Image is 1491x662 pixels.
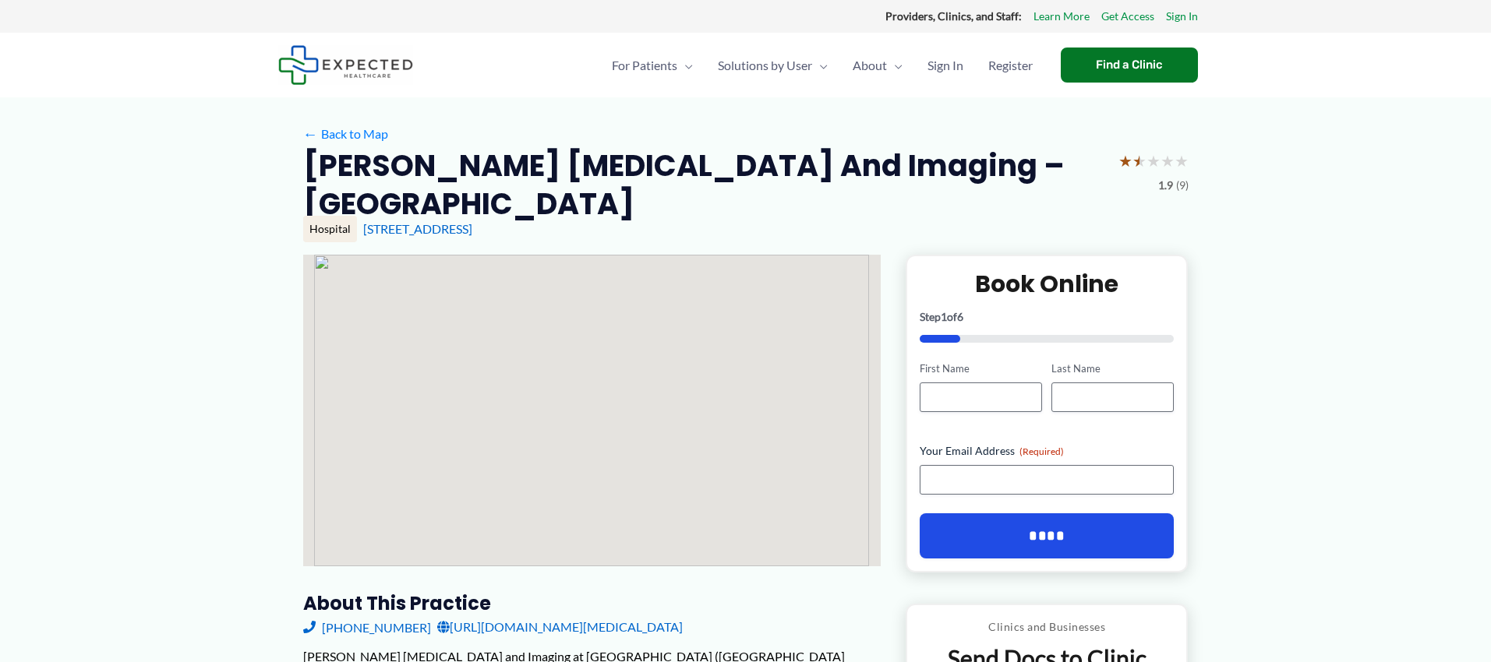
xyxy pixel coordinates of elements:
div: Hospital [303,216,357,242]
a: Sign In [915,38,976,93]
label: Your Email Address [920,443,1175,459]
span: Solutions by User [718,38,812,93]
span: ★ [1161,146,1175,175]
span: Menu Toggle [677,38,693,93]
a: For PatientsMenu Toggle [599,38,705,93]
span: (9) [1176,175,1189,195]
nav: Primary Site Navigation [599,38,1045,93]
a: Register [976,38,1045,93]
span: ← [303,126,318,141]
span: For Patients [612,38,677,93]
p: Clinics and Businesses [919,617,1175,637]
a: AboutMenu Toggle [840,38,915,93]
span: ★ [1175,146,1189,175]
span: Register [988,38,1033,93]
a: Find a Clinic [1061,48,1198,83]
h3: About this practice [303,591,881,615]
a: Sign In [1166,6,1198,26]
a: Solutions by UserMenu Toggle [705,38,840,93]
span: About [853,38,887,93]
span: Sign In [927,38,963,93]
span: ★ [1118,146,1132,175]
p: Step of [920,312,1175,322]
span: (Required) [1019,445,1064,457]
strong: Providers, Clinics, and Staff: [885,9,1022,23]
span: 1.9 [1158,175,1173,195]
h2: Book Online [920,269,1175,299]
span: ★ [1147,146,1161,175]
a: Get Access [1101,6,1154,26]
span: 6 [957,310,963,323]
label: First Name [920,361,1042,376]
a: [STREET_ADDRESS] [363,221,472,236]
span: Menu Toggle [812,38,828,93]
a: Learn More [1033,6,1090,26]
label: Last Name [1051,361,1174,376]
a: [PHONE_NUMBER] [303,615,431,639]
span: Menu Toggle [887,38,903,93]
img: Expected Healthcare Logo - side, dark font, small [278,45,413,85]
a: ←Back to Map [303,122,388,146]
span: ★ [1132,146,1147,175]
h2: [PERSON_NAME] [MEDICAL_DATA] and Imaging – [GEOGRAPHIC_DATA] [303,146,1106,224]
span: 1 [941,310,947,323]
a: [URL][DOMAIN_NAME][MEDICAL_DATA] [437,615,683,639]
